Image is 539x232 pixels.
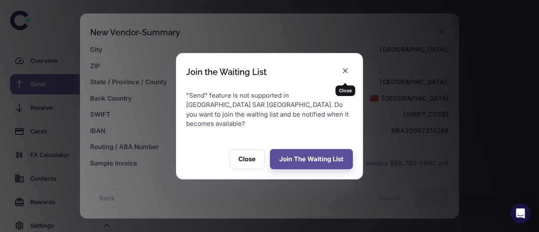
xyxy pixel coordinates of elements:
[186,67,267,77] div: Join the Waiting List
[510,203,531,224] div: Open Intercom Messenger
[336,85,355,96] div: Close
[229,149,265,169] button: Close
[186,91,353,129] p: " Send " feature is not supported in [GEOGRAPHIC_DATA] SAR [GEOGRAPHIC_DATA]. Do you want to join...
[270,149,353,169] button: Join the Waiting List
